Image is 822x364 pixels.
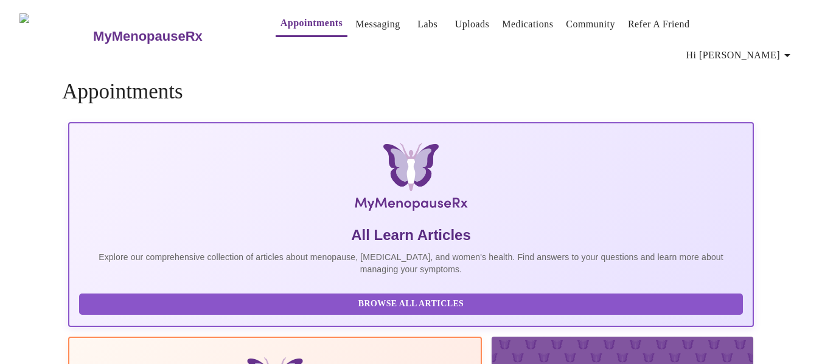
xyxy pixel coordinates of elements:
img: MyMenopauseRx Logo [182,143,639,216]
a: Labs [417,16,437,33]
button: Hi [PERSON_NAME] [681,43,799,67]
button: Uploads [450,12,495,36]
a: Uploads [455,16,490,33]
button: Labs [408,12,447,36]
h3: MyMenopauseRx [93,29,203,44]
a: Browse All Articles [79,298,746,308]
a: Appointments [280,15,343,32]
button: Browse All Articles [79,294,743,315]
img: MyMenopauseRx Logo [19,13,92,59]
button: Appointments [276,11,347,37]
a: Medications [502,16,553,33]
a: Messaging [355,16,400,33]
button: Community [561,12,620,36]
a: MyMenopauseRx [92,15,251,58]
button: Refer a Friend [623,12,695,36]
a: Refer a Friend [628,16,690,33]
span: Browse All Articles [91,297,731,312]
h4: Appointments [62,80,760,104]
button: Messaging [350,12,405,36]
a: Community [566,16,615,33]
span: Hi [PERSON_NAME] [686,47,795,64]
h5: All Learn Articles [79,225,743,245]
p: Explore our comprehensive collection of articles about menopause, [MEDICAL_DATA], and women's hea... [79,251,743,275]
button: Medications [497,12,558,36]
